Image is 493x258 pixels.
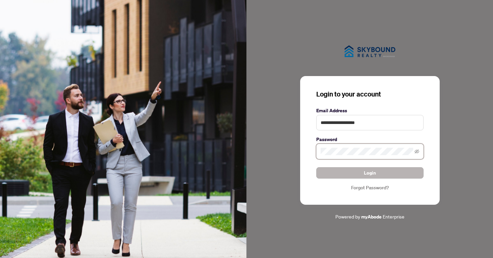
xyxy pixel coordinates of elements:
span: Login [364,168,376,178]
img: ma-logo [336,38,403,65]
button: Login [316,167,424,179]
a: myAbode [361,213,382,220]
h3: Login to your account [316,89,424,99]
span: Enterprise [383,213,404,219]
label: Email Address [316,107,424,114]
label: Password [316,136,424,143]
span: Powered by [335,213,360,219]
span: eye-invisible [415,149,419,154]
a: Forgot Password? [316,184,424,191]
